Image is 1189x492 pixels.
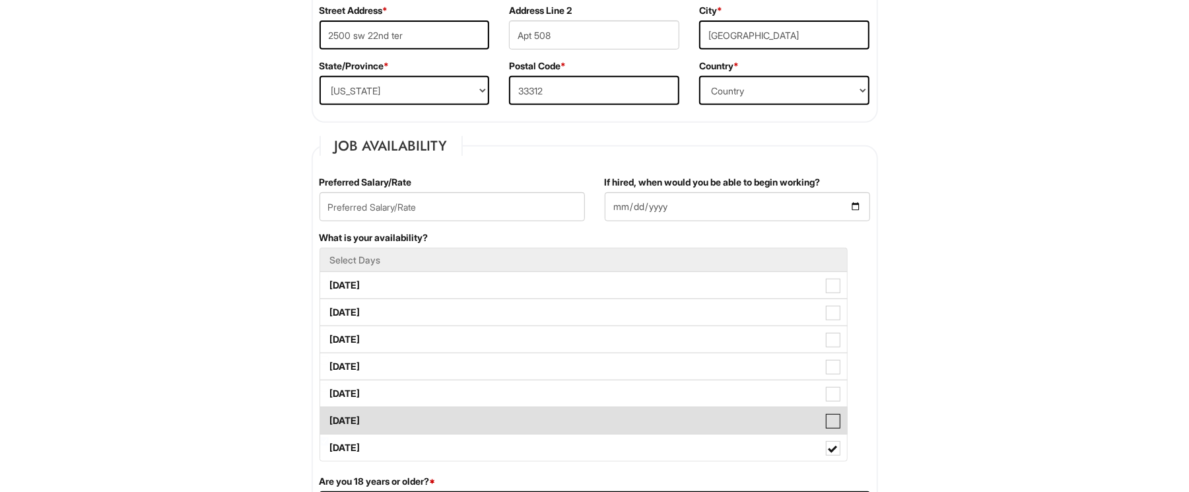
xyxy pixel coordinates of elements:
[320,326,847,353] label: [DATE]
[320,475,436,488] label: Are you 18 years or older?
[330,255,837,265] h5: Select Days
[320,59,390,73] label: State/Province
[320,231,428,244] label: What is your availability?
[699,76,869,105] select: Country
[699,59,739,73] label: Country
[320,272,847,299] label: [DATE]
[699,4,722,17] label: City
[320,192,585,221] input: Preferred Salary/Rate
[605,176,821,189] label: If hired, when would you be able to begin working?
[509,59,566,73] label: Postal Code
[320,407,847,434] label: [DATE]
[509,4,572,17] label: Address Line 2
[320,136,463,156] legend: Job Availability
[320,353,847,380] label: [DATE]
[320,4,388,17] label: Street Address
[320,76,490,105] select: State/Province
[320,435,847,461] label: [DATE]
[699,20,869,50] input: City
[509,76,679,105] input: Postal Code
[320,380,847,407] label: [DATE]
[320,20,490,50] input: Street Address
[509,20,679,50] input: Apt., Suite, Box, etc.
[320,299,847,326] label: [DATE]
[320,176,412,189] label: Preferred Salary/Rate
